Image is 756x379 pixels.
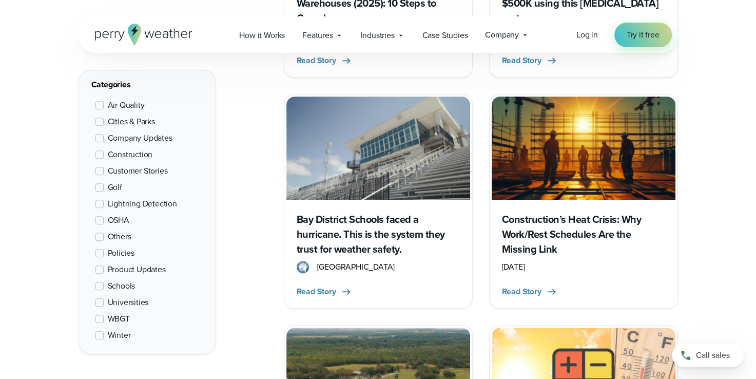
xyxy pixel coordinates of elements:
a: construction site heat stress Construction’s Heat Crisis: Why Work/Rest Schedules Are the Missing... [489,94,678,309]
a: Bay District Schools faced a hurricane. This is the system they trust for weather safety. Bay Dis... [284,94,473,309]
span: Company [485,29,519,41]
a: How it Works [230,25,294,46]
span: Read Story [502,286,541,298]
span: Call sales [696,349,730,362]
a: Try it free [614,23,672,47]
span: Lightning Detection [108,198,177,210]
span: [GEOGRAPHIC_DATA] [317,261,395,273]
div: Categories [91,79,203,91]
div: [DATE] [502,261,665,273]
span: Product Updates [108,263,166,276]
img: construction site heat stress [492,97,675,200]
span: Golf [108,181,122,194]
button: Read Story [502,286,558,298]
span: Policies [108,247,134,259]
span: Construction [108,148,153,161]
span: Customer Stories [108,165,168,177]
button: Read Story [297,286,353,298]
h3: Construction’s Heat Crisis: Why Work/Rest Schedules Are the Missing Link [502,212,665,257]
span: Air Quality [108,99,145,111]
span: Features [302,29,333,42]
span: OSHA [108,214,129,226]
span: Winter [108,329,131,342]
span: WBGT [108,313,130,325]
span: How it Works [239,29,285,42]
span: Others [108,231,131,243]
span: Read Story [502,54,541,67]
a: Call sales [672,344,744,367]
a: Log in [576,29,598,41]
img: Bay District Schools Logo [297,261,309,273]
button: Read Story [297,54,353,67]
span: Case Studies [422,29,468,42]
span: Schools [108,280,135,292]
span: Read Story [297,54,336,67]
span: Company Updates [108,132,172,144]
span: Universities [108,296,149,309]
a: Case Studies [414,25,477,46]
span: Read Story [297,286,336,298]
span: Industries [361,29,395,42]
span: Cities & Parks [108,116,155,128]
button: Read Story [502,54,558,67]
span: Try it free [627,29,660,41]
h3: Bay District Schools faced a hurricane. This is the system they trust for weather safety. [297,212,460,257]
